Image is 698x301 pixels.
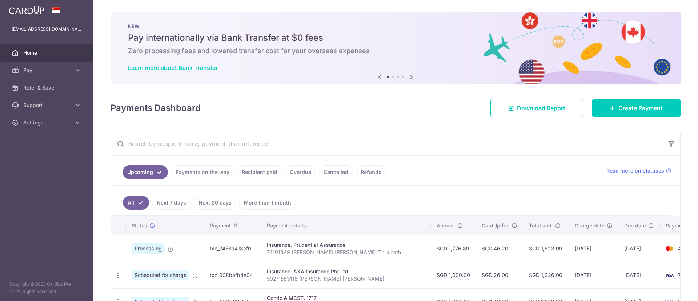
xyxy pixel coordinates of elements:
p: 502-1563118 [PERSON_NAME] [PERSON_NAME] [267,275,425,282]
iframe: Opens a widget where you can find more information [651,279,691,297]
td: SGD 1,776.89 [431,235,476,262]
img: Bank transfer banner [111,12,681,84]
span: Processing [132,243,165,254]
a: More than 1 month [239,196,296,210]
a: Refunds [356,165,386,179]
h4: Payments Dashboard [111,102,201,115]
p: 74101349 [PERSON_NAME] [PERSON_NAME] Thilainath [267,249,425,256]
span: Charge date [575,222,605,229]
td: SGD 46.20 [476,235,523,262]
a: Learn more about Bank Transfer [128,64,218,71]
span: Amount [437,222,455,229]
th: Payment details [261,216,431,235]
span: Settings [23,119,71,126]
span: Read more on statuses [606,167,664,174]
span: Support [23,102,71,109]
a: Recipient paid [237,165,282,179]
span: Home [23,49,71,56]
a: Next 30 days [194,196,236,210]
a: Next 7 days [152,196,191,210]
span: Status [132,222,147,229]
span: Due date [624,222,646,229]
td: SGD 1,026.00 [523,262,569,288]
a: Upcoming [123,165,168,179]
input: Search by recipient name, payment id or reference [111,132,663,155]
span: Scheduled for charge [132,270,189,280]
td: SGD 1,000.00 [431,262,476,288]
a: Create Payment [592,99,681,117]
td: [DATE] [569,235,618,262]
p: [EMAIL_ADDRESS][DOMAIN_NAME] [12,25,81,33]
span: Download Report [517,104,565,112]
a: Read more on statuses [606,167,671,174]
span: CardUp fee [482,222,509,229]
td: SGD 26.00 [476,262,523,288]
span: Refer & Save [23,84,71,91]
div: Insurance. Prudential Assurance [267,241,425,249]
span: Create Payment [618,104,663,112]
h6: Zero processing fees and lowered transfer cost for your overseas expenses [128,47,663,55]
p: NEW [128,23,663,29]
span: Total amt. [529,222,553,229]
a: All [123,196,149,210]
div: Insurance. AXA Insurance Pte Ltd [267,268,425,275]
td: txn_008bafb4e04 [204,262,261,288]
td: [DATE] [569,262,618,288]
img: CardUp [9,6,44,15]
img: Bank Card [662,271,677,280]
a: Payments on the way [171,165,234,179]
td: [DATE] [618,235,660,262]
a: Cancelled [319,165,353,179]
img: Bank Card [662,244,677,253]
td: txn_7458a418cf0 [204,235,261,262]
a: Download Report [490,99,583,117]
span: Pay [23,67,71,74]
td: [DATE] [618,262,660,288]
a: Overdue [285,165,316,179]
h5: Pay internationally via Bank Transfer at $0 fees [128,32,663,44]
span: 4144 [678,245,690,252]
th: Payment ID [204,216,261,235]
span: 7238 [678,272,691,278]
td: SGD 1,823.09 [523,235,569,262]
